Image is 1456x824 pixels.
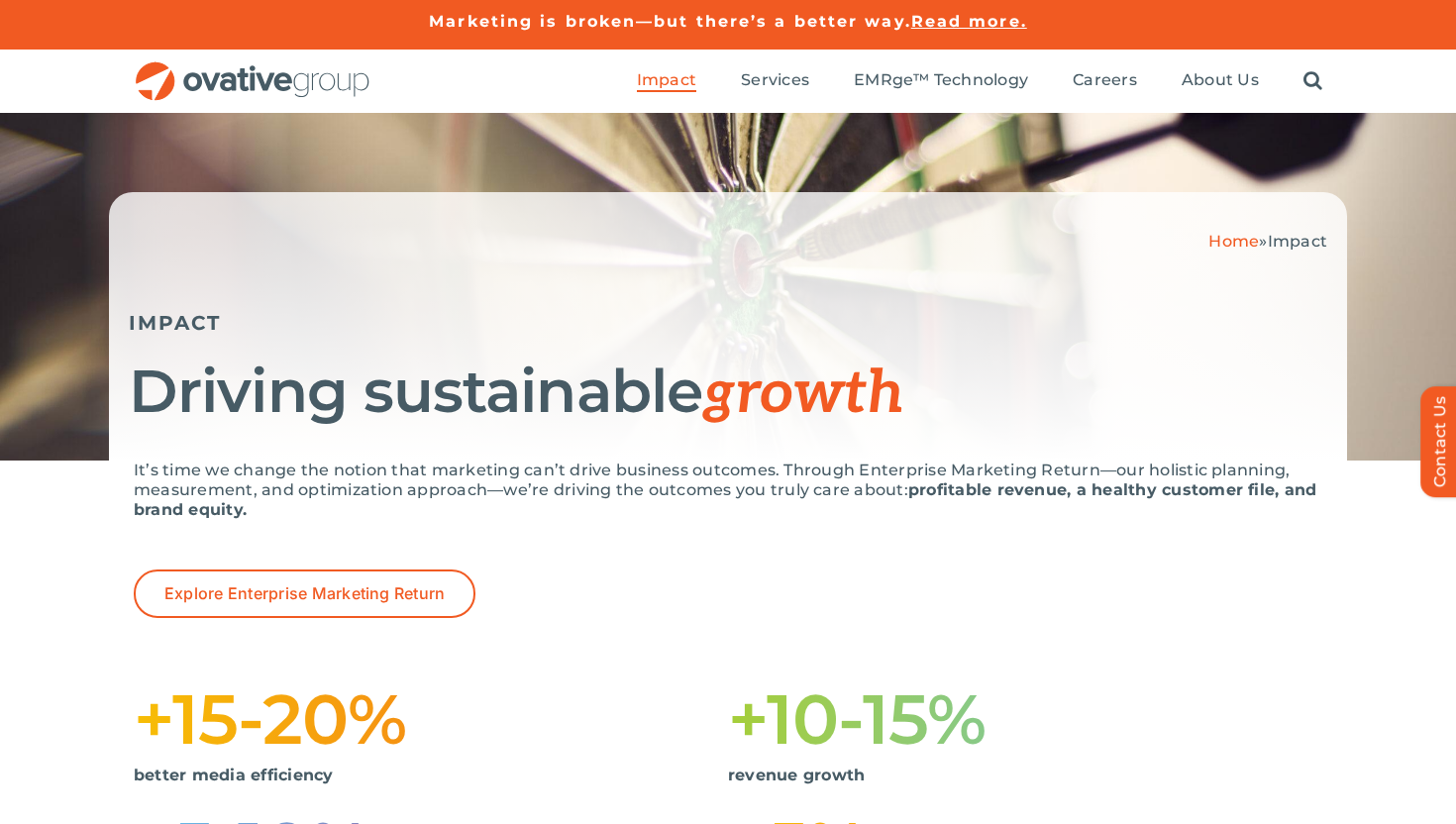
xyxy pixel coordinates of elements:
[728,687,1322,751] h1: +10-15%
[637,70,696,92] a: Impact
[741,70,809,90] span: Services
[1208,232,1327,251] span: »
[1303,70,1322,92] a: Search
[1182,70,1259,92] a: About Us
[728,766,865,784] strong: revenue growth
[1182,70,1259,90] span: About Us
[134,766,334,784] strong: better media efficiency
[134,687,728,751] h1: +15-20%
[134,480,1316,519] strong: profitable revenue, a healthy customer file, and brand equity.
[854,70,1028,92] a: EMRge™ Technology
[1073,70,1137,92] a: Careers
[129,360,1327,426] h1: Driving sustainable
[637,70,696,90] span: Impact
[1073,70,1137,90] span: Careers
[134,59,371,78] a: OG_Full_horizontal_RGB
[134,569,475,618] a: Explore Enterprise Marketing Return
[429,12,911,31] a: Marketing is broken—but there’s a better way.
[741,70,809,92] a: Services
[164,584,445,603] span: Explore Enterprise Marketing Return
[129,311,1327,335] h5: IMPACT
[637,50,1322,113] nav: Menu
[702,359,904,430] span: growth
[911,12,1027,31] a: Read more.
[854,70,1028,90] span: EMRge™ Technology
[134,461,1322,520] p: It’s time we change the notion that marketing can’t drive business outcomes. Through Enterprise M...
[1268,232,1327,251] span: Impact
[1208,232,1259,251] a: Home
